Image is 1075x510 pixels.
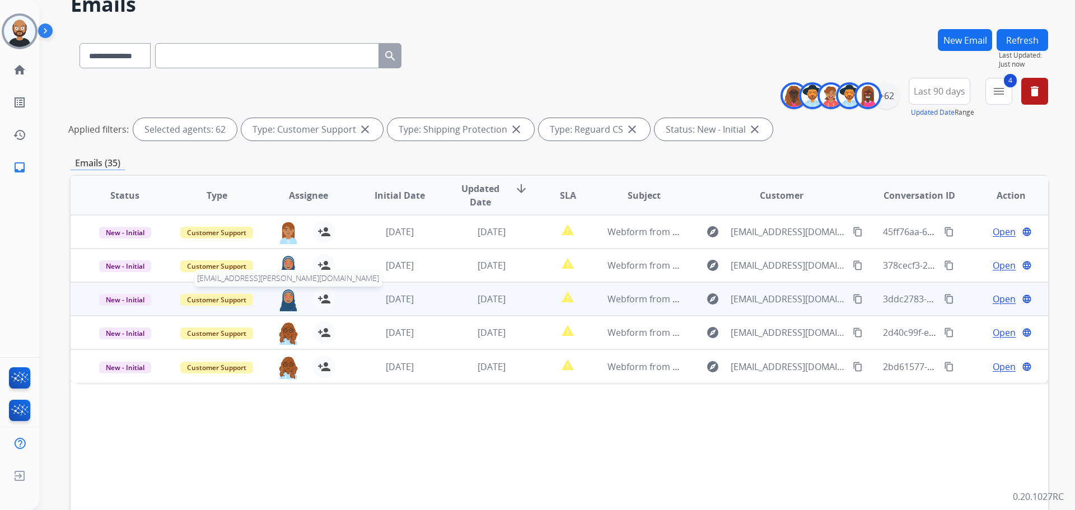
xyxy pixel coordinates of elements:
[71,156,125,170] p: Emails (35)
[731,326,846,339] span: [EMAIL_ADDRESS][DOMAIN_NAME]
[853,227,863,237] mat-icon: content_copy
[99,227,151,238] span: New - Initial
[386,226,414,238] span: [DATE]
[1022,260,1032,270] mat-icon: language
[539,118,650,141] div: Type: Reguard CS
[655,118,773,141] div: Status: New - Initial
[883,326,1053,339] span: 2d40c99f-eee6-48b9-8138-065ddab91c8f
[909,78,970,105] button: Last 90 days
[748,123,761,136] mat-icon: close
[13,161,26,174] mat-icon: inbox
[277,355,300,379] img: agent-avatar
[277,254,300,278] img: agent-avatar
[13,63,26,77] mat-icon: home
[561,223,574,237] mat-icon: report_problem
[1013,490,1064,503] p: 0.20.1027RC
[607,293,861,305] span: Webform from [EMAIL_ADDRESS][DOMAIN_NAME] on [DATE]
[375,189,425,202] span: Initial Date
[883,259,1048,272] span: 378cecf3-2160-452d-accd-9ea4efba0fa9
[110,189,139,202] span: Status
[207,189,227,202] span: Type
[853,294,863,304] mat-icon: content_copy
[13,128,26,142] mat-icon: history
[317,259,331,272] mat-icon: person_add
[883,361,1053,373] span: 2bd61577-637f-47cf-a715-20cdd5e008de
[607,361,861,373] span: Webform from [EMAIL_ADDRESS][DOMAIN_NAME] on [DATE]
[706,360,719,373] mat-icon: explore
[180,294,253,306] span: Customer Support
[561,257,574,270] mat-icon: report_problem
[911,108,955,117] button: Updated Date
[944,362,954,372] mat-icon: content_copy
[99,294,151,306] span: New - Initial
[993,259,1016,272] span: Open
[386,293,414,305] span: [DATE]
[180,362,253,373] span: Customer Support
[706,292,719,306] mat-icon: explore
[561,291,574,304] mat-icon: report_problem
[873,82,900,109] div: +62
[180,327,253,339] span: Customer Support
[883,293,1053,305] span: 3ddc2783-bdf7-46ea-8675-3b8e7bacecbf
[607,259,861,272] span: Webform from [EMAIL_ADDRESS][DOMAIN_NAME] on [DATE]
[277,221,300,244] img: agent-avatar
[1022,227,1032,237] mat-icon: language
[993,292,1016,306] span: Open
[68,123,129,136] p: Applied filters:
[706,259,719,272] mat-icon: explore
[317,292,331,306] mat-icon: person_add
[561,324,574,338] mat-icon: report_problem
[386,326,414,339] span: [DATE]
[944,327,954,338] mat-icon: content_copy
[911,107,974,117] span: Range
[993,360,1016,373] span: Open
[985,78,1012,105] button: 4
[478,226,506,238] span: [DATE]
[853,362,863,372] mat-icon: content_copy
[956,176,1048,215] th: Action
[731,360,846,373] span: [EMAIL_ADDRESS][DOMAIN_NAME]
[99,327,151,339] span: New - Initial
[4,16,35,47] img: avatar
[628,189,661,202] span: Subject
[277,288,300,311] img: agent-avatar
[386,361,414,373] span: [DATE]
[241,118,383,141] div: Type: Customer Support
[760,189,803,202] span: Customer
[992,85,1006,98] mat-icon: menu
[997,29,1048,51] button: Refresh
[13,96,26,109] mat-icon: list_alt
[938,29,992,51] button: New Email
[560,189,576,202] span: SLA
[914,89,965,93] span: Last 90 days
[99,362,151,373] span: New - Initial
[1022,294,1032,304] mat-icon: language
[317,225,331,238] mat-icon: person_add
[478,326,506,339] span: [DATE]
[884,189,955,202] span: Conversation ID
[1022,327,1032,338] mat-icon: language
[993,225,1016,238] span: Open
[944,294,954,304] mat-icon: content_copy
[455,182,506,209] span: Updated Date
[194,270,382,287] span: [EMAIL_ADDRESS][PERSON_NAME][DOMAIN_NAME]
[625,123,639,136] mat-icon: close
[478,293,506,305] span: [DATE]
[384,49,397,63] mat-icon: search
[1022,362,1032,372] mat-icon: language
[478,361,506,373] span: [DATE]
[478,259,506,272] span: [DATE]
[853,327,863,338] mat-icon: content_copy
[387,118,534,141] div: Type: Shipping Protection
[607,326,861,339] span: Webform from [EMAIL_ADDRESS][DOMAIN_NAME] on [DATE]
[317,360,331,373] mat-icon: person_add
[944,260,954,270] mat-icon: content_copy
[999,51,1048,60] span: Last Updated:
[731,225,846,238] span: [EMAIL_ADDRESS][DOMAIN_NAME]
[317,326,331,339] mat-icon: person_add
[510,123,523,136] mat-icon: close
[853,260,863,270] mat-icon: content_copy
[277,288,300,310] button: [EMAIL_ADDRESS][PERSON_NAME][DOMAIN_NAME]
[999,60,1048,69] span: Just now
[515,182,528,195] mat-icon: arrow_downward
